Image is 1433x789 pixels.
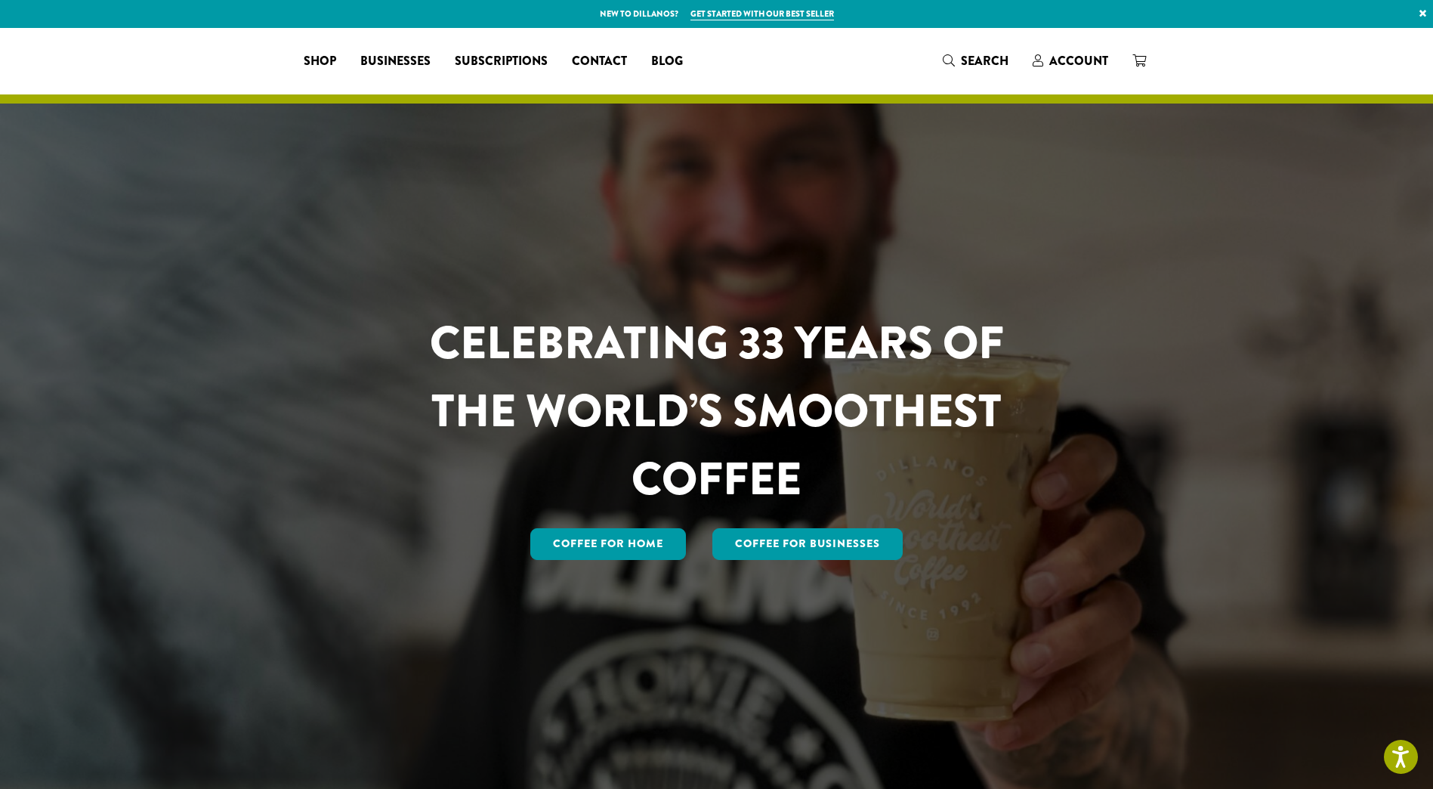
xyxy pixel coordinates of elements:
a: Coffee For Businesses [712,528,903,560]
a: Get started with our best seller [690,8,834,20]
span: Subscriptions [455,52,548,71]
a: Shop [292,49,348,73]
span: Businesses [360,52,431,71]
h1: CELEBRATING 33 YEARS OF THE WORLD’S SMOOTHEST COFFEE [385,309,1048,513]
a: Coffee for Home [530,528,686,560]
span: Shop [304,52,336,71]
a: Search [931,48,1021,73]
span: Search [961,52,1008,70]
span: Blog [651,52,683,71]
span: Contact [572,52,627,71]
span: Account [1049,52,1108,70]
